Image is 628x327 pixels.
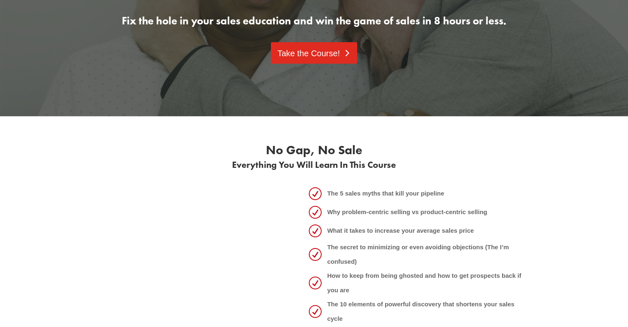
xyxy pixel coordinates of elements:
span: The secret to minimizing or even avoiding objections (The I’m confused) [325,240,529,269]
span: The 10 elements of powerful discovery that shortens your sales cycle [325,297,529,326]
span: R [306,184,325,203]
iframe: Gap Selling Intro Video [50,195,282,327]
span: R [306,203,325,222]
h1: No Gap, No Sale [91,144,537,160]
span: What it takes to increase your average sales price [325,224,474,238]
span: How to keep from being ghosted and how to get prospects back if you are [325,269,529,297]
h3: Everything You Will Learn In This Course [91,160,537,174]
span: R [306,245,325,264]
span: R [306,302,325,321]
span: Why problem-centric selling vs product-centric selling [325,205,487,220]
span: Fix the hole in your sales education and win the game of sales in 8 hours or less. [122,14,506,28]
span: R [306,222,325,240]
a: Take the Course! [271,42,357,64]
span: R [306,274,325,292]
span: The 5 sales myths that kill your pipeline [325,186,444,201]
